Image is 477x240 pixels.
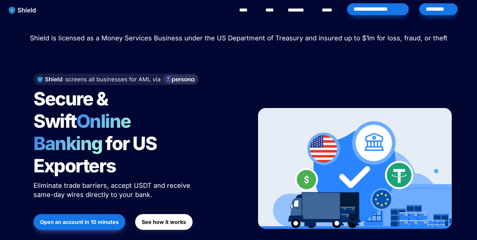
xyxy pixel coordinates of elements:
[135,214,193,230] button: See how it works
[33,132,160,177] span: for US Exporters
[40,219,119,225] strong: Open an account in 10 minutes
[33,110,137,155] span: Online Banking
[33,88,111,132] span: Secure & Swift
[30,34,447,42] span: Shield is licensed as a Money Services Business under the US Department of Treasury and insured u...
[135,211,193,233] a: See how it works
[33,211,125,233] a: Open an account in 10 minutes
[142,219,186,225] strong: See how it works
[33,182,192,199] span: Eliminate trade barriers, accept USDT and receive same-day wires directly to your bank.
[33,214,125,230] button: Open an account in 10 minutes
[6,3,39,17] img: website logo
